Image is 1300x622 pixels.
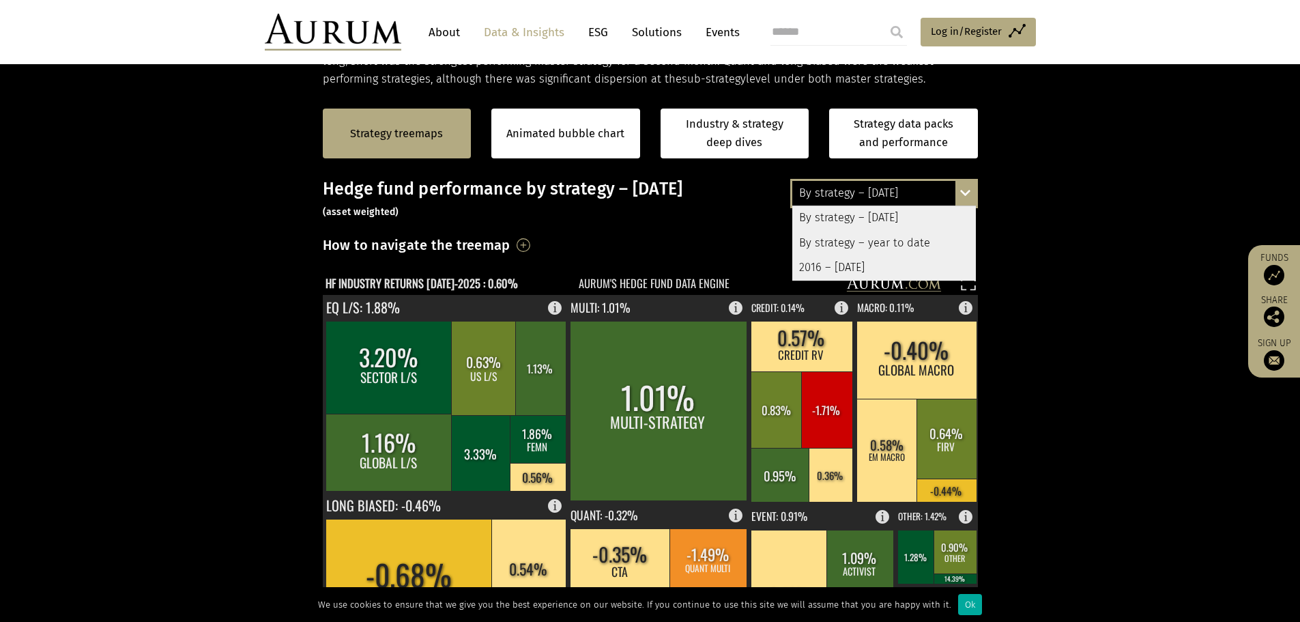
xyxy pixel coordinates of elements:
a: Strategy treemaps [350,125,443,143]
a: Log in/Register [921,18,1036,46]
div: Share [1255,296,1293,327]
a: Funds [1255,252,1293,285]
span: Log in/Register [931,23,1002,40]
img: Sign up to our newsletter [1264,350,1284,371]
div: 2016 – [DATE] [792,255,976,280]
div: By strategy – [DATE] [792,206,976,231]
a: Animated bubble chart [506,125,624,143]
div: Ok [958,594,982,615]
h3: How to navigate the treemap [323,234,510,257]
div: By strategy – [DATE] [792,181,976,206]
a: Events [699,20,740,45]
img: Access Funds [1264,265,1284,285]
h3: Hedge fund performance by strategy – [DATE] [323,179,978,220]
a: Solutions [625,20,689,45]
span: sub-strategy [682,72,746,85]
a: Sign up [1255,337,1293,371]
img: Share this post [1264,307,1284,327]
a: Strategy data packs and performance [829,109,978,158]
a: Data & Insights [477,20,571,45]
small: (asset weighted) [323,206,399,218]
a: About [422,20,467,45]
img: Aurum [265,14,401,51]
a: Industry & strategy deep dives [661,109,809,158]
div: By strategy – year to date [792,231,976,255]
a: ESG [581,20,615,45]
input: Submit [883,18,910,46]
